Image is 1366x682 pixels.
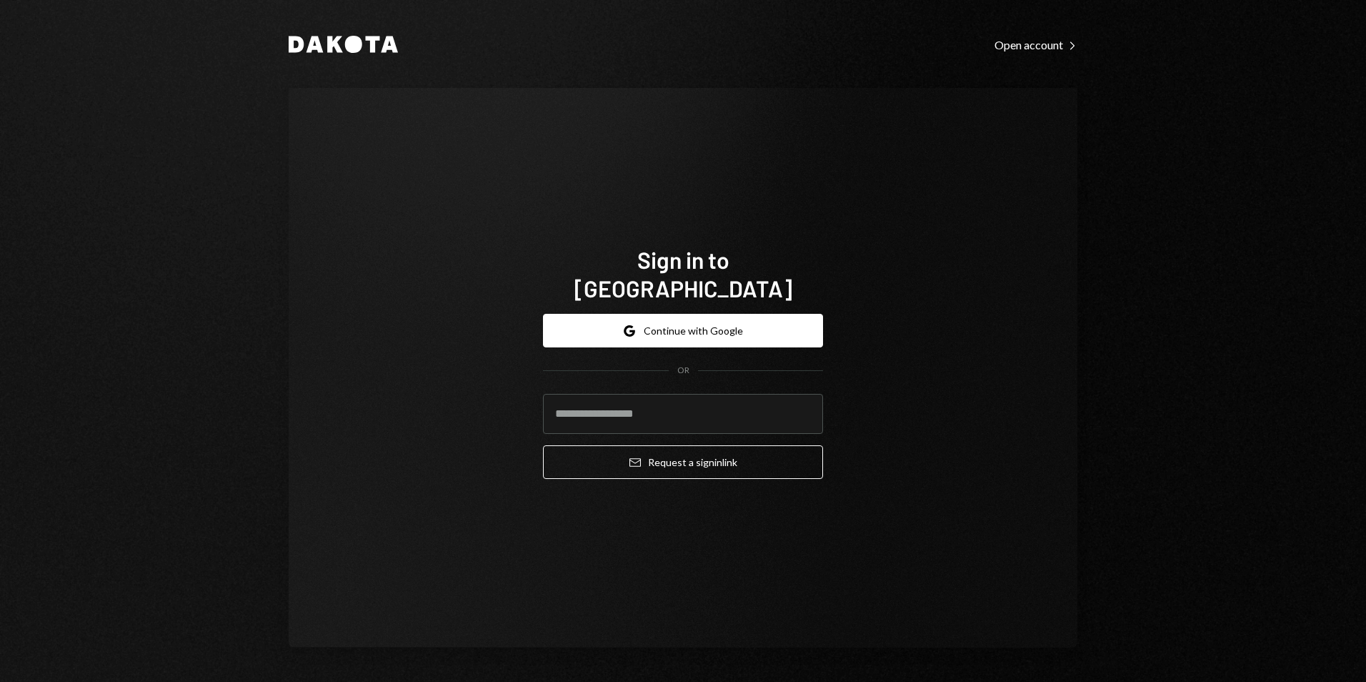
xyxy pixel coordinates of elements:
[543,314,823,347] button: Continue with Google
[543,245,823,302] h1: Sign in to [GEOGRAPHIC_DATA]
[994,36,1077,52] a: Open account
[994,38,1077,52] div: Open account
[677,365,689,377] div: OR
[543,445,823,479] button: Request a signinlink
